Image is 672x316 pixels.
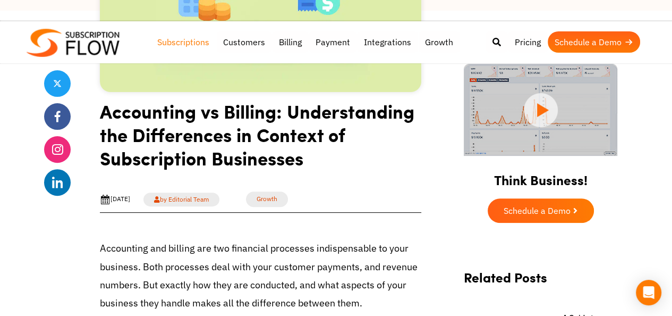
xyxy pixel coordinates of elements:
a: Subscriptions [150,31,216,53]
a: by Editorial Team [143,193,219,206]
div: Open Intercom Messenger [636,280,661,305]
div: [DATE] [100,194,130,205]
div: Keywords by Traffic [117,63,179,70]
p: Accounting and billing are two financial processes indispensable to your business. Both processes... [100,239,421,312]
img: Subscriptionflow [27,29,120,57]
div: v 4.0.25 [30,17,52,26]
a: Customers [216,31,272,53]
span: Schedule a Demo [504,206,571,215]
a: Payment [309,31,357,53]
img: website_grey.svg [17,28,25,36]
img: tab_domain_overview_orange.svg [29,62,37,70]
a: Growth [418,31,460,53]
a: Schedule a Demo [548,31,640,53]
a: Integrations [357,31,418,53]
a: Billing [272,31,309,53]
h1: Accounting vs Billing: Understanding the Differences in Context of Subscription Businesses [100,99,421,178]
img: tab_keywords_by_traffic_grey.svg [106,62,114,70]
h2: Related Posts [464,270,618,296]
a: Schedule a Demo [488,198,594,223]
img: logo_orange.svg [17,17,25,26]
a: Growth [246,192,288,207]
div: Domain Overview [40,63,95,70]
h2: Think Business! [453,159,628,193]
div: Domain: [DOMAIN_NAME] [28,28,117,36]
img: intro video [464,64,617,156]
a: Pricing [508,31,548,53]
